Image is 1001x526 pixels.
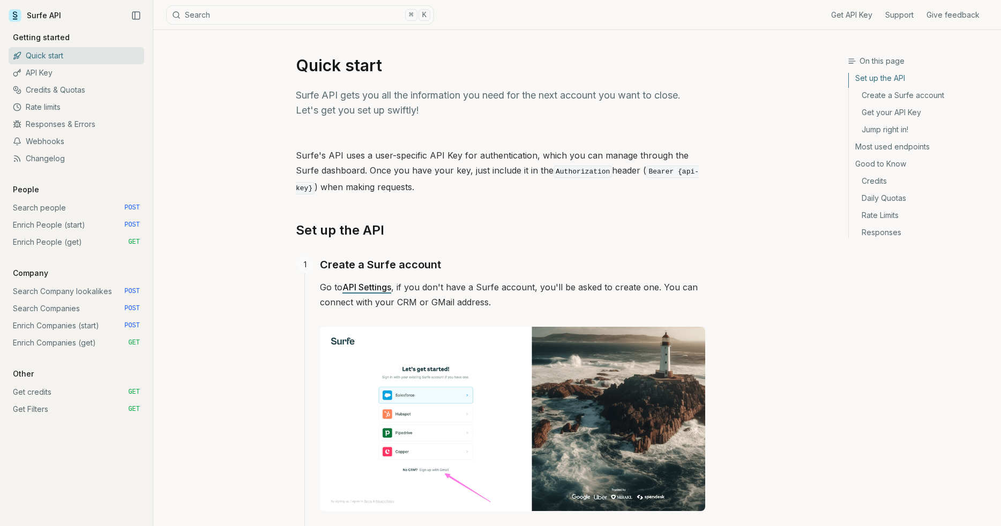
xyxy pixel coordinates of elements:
[849,138,992,155] a: Most used endpoints
[320,327,705,511] img: Image
[124,304,140,313] span: POST
[296,222,384,239] a: Set up the API
[9,234,144,251] a: Enrich People (get) GET
[296,148,705,196] p: Surfe's API uses a user-specific API Key for authentication, which you can manage through the Sur...
[831,10,872,20] a: Get API Key
[296,88,705,118] p: Surfe API gets you all the information you need for the next account you want to close. Let's get...
[9,283,144,300] a: Search Company lookalikes POST
[128,405,140,414] span: GET
[128,339,140,347] span: GET
[296,56,705,75] h1: Quick start
[124,204,140,212] span: POST
[9,184,43,195] p: People
[849,121,992,138] a: Jump right in!
[9,300,144,317] a: Search Companies POST
[128,7,144,24] button: Collapse Sidebar
[124,321,140,330] span: POST
[9,216,144,234] a: Enrich People (start) POST
[9,334,144,351] a: Enrich Companies (get) GET
[9,32,74,43] p: Getting started
[554,166,612,178] code: Authorization
[419,9,430,21] kbd: K
[124,287,140,296] span: POST
[9,47,144,64] a: Quick start
[849,190,992,207] a: Daily Quotas
[124,221,140,229] span: POST
[849,104,992,121] a: Get your API Key
[9,369,38,379] p: Other
[849,207,992,224] a: Rate Limits
[9,317,144,334] a: Enrich Companies (start) POST
[9,81,144,99] a: Credits & Quotas
[9,199,144,216] a: Search people POST
[9,64,144,81] a: API Key
[9,384,144,401] a: Get credits GET
[849,172,992,190] a: Credits
[9,116,144,133] a: Responses & Errors
[9,268,53,279] p: Company
[128,388,140,396] span: GET
[9,133,144,150] a: Webhooks
[9,150,144,167] a: Changelog
[342,282,391,292] a: API Settings
[9,401,144,418] a: Get Filters GET
[885,10,914,20] a: Support
[320,256,441,273] a: Create a Surfe account
[927,10,980,20] a: Give feedback
[405,9,417,21] kbd: ⌘
[849,73,992,87] a: Set up the API
[849,224,992,238] a: Responses
[849,155,992,172] a: Good to Know
[166,5,434,25] button: Search⌘K
[9,99,144,116] a: Rate limits
[128,238,140,246] span: GET
[9,7,61,24] a: Surfe API
[849,87,992,104] a: Create a Surfe account
[320,280,705,310] p: Go to , if you don't have a Surfe account, you'll be asked to create one. You can connect with yo...
[848,56,992,66] h3: On this page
